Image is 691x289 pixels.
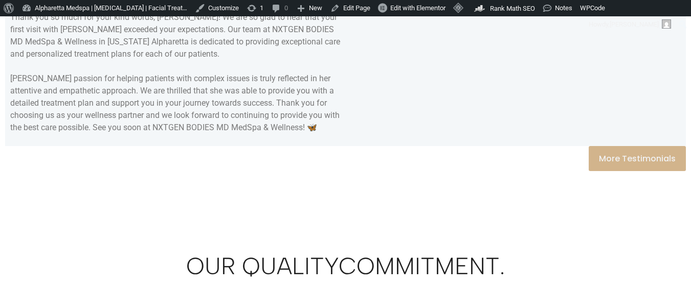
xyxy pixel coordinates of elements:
span: COMMITMENT. [339,252,505,280]
a: More Testimonials [589,146,686,171]
span: More Testimonials [599,154,676,163]
span: [PERSON_NAME] [610,20,659,28]
p: Thank you so much for your kind words, [PERSON_NAME]! We are so glad to hear that your first visi... [10,11,341,134]
span: Rank Math SEO [490,5,535,12]
h2: OUR QUALITY [164,253,527,280]
span: Edit with Elementor [390,4,445,12]
a: Howdy, [585,16,675,33]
